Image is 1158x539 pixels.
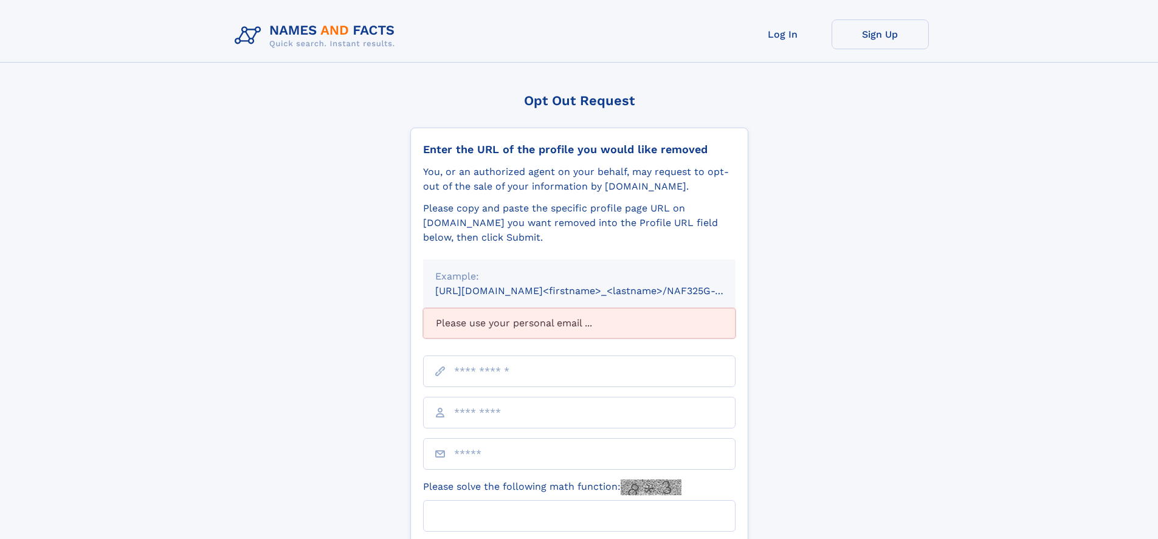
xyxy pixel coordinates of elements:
img: Logo Names and Facts [230,19,405,52]
a: Log In [734,19,832,49]
div: Enter the URL of the profile you would like removed [423,143,736,156]
a: Sign Up [832,19,929,49]
label: Please solve the following math function: [423,479,681,495]
div: Opt Out Request [410,93,748,108]
small: [URL][DOMAIN_NAME]<firstname>_<lastname>/NAF325G-xxxxxxxx [435,285,759,297]
div: Example: [435,269,723,284]
div: Please copy and paste the specific profile page URL on [DOMAIN_NAME] you want removed into the Pr... [423,201,736,245]
div: You, or an authorized agent on your behalf, may request to opt-out of the sale of your informatio... [423,165,736,194]
div: Please use your personal email ... [423,308,736,338]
